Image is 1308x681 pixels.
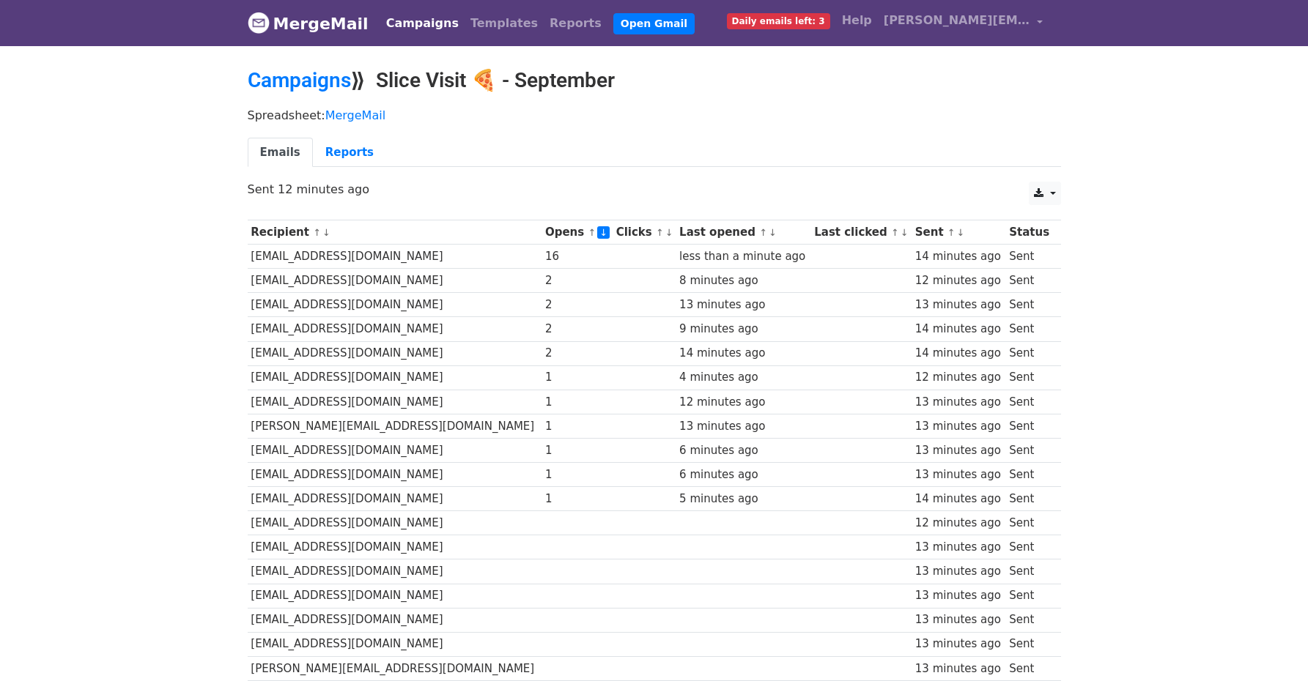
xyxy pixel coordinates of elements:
[248,269,542,293] td: [EMAIL_ADDRESS][DOMAIN_NAME]
[248,559,542,584] td: [EMAIL_ADDRESS][DOMAIN_NAME]
[248,68,1061,93] h2: ⟫ Slice Visit 🍕 - September
[679,369,808,386] div: 4 minutes ago
[545,248,609,265] div: 16
[465,9,544,38] a: Templates
[248,535,542,559] td: [EMAIL_ADDRESS][DOMAIN_NAME]
[597,226,610,239] a: ↓
[957,227,965,238] a: ↓
[248,341,542,365] td: [EMAIL_ADDRESS][DOMAIN_NAME]
[915,515,1002,532] div: 12 minutes ago
[891,227,899,238] a: ↑
[545,418,609,435] div: 1
[380,9,465,38] a: Campaigns
[1005,535,1053,559] td: Sent
[248,438,542,462] td: [EMAIL_ADDRESS][DOMAIN_NAME]
[248,12,270,34] img: MergeMail logo
[545,272,609,289] div: 2
[915,587,1002,604] div: 13 minutes ago
[901,227,909,238] a: ↓
[248,317,542,341] td: [EMAIL_ADDRESS][DOMAIN_NAME]
[915,442,1002,459] div: 13 minutes ago
[679,418,808,435] div: 13 minutes ago
[915,563,1002,580] div: 13 minutes ago
[727,13,830,29] span: Daily emails left: 3
[1005,608,1053,632] td: Sent
[248,68,351,92] a: Campaigns
[1005,438,1053,462] td: Sent
[884,12,1030,29] span: [PERSON_NAME][EMAIL_ADDRESS][DOMAIN_NAME]
[313,138,386,168] a: Reports
[248,220,542,245] th: Recipient
[915,660,1002,677] div: 13 minutes ago
[1005,341,1053,365] td: Sent
[613,220,676,245] th: Clicks
[248,608,542,632] td: [EMAIL_ADDRESS][DOMAIN_NAME]
[1005,293,1053,317] td: Sent
[915,297,1002,313] div: 13 minutes ago
[912,220,1005,245] th: Sent
[248,656,542,680] td: [PERSON_NAME][EMAIL_ADDRESS][DOMAIN_NAME]
[769,227,777,238] a: ↓
[878,6,1049,40] a: [PERSON_NAME][EMAIL_ADDRESS][DOMAIN_NAME]
[915,418,1002,435] div: 13 minutes ago
[545,491,609,507] div: 1
[248,632,542,656] td: [EMAIL_ADDRESS][DOMAIN_NAME]
[1005,365,1053,390] td: Sent
[679,491,808,507] div: 5 minutes ago
[915,636,1002,652] div: 13 minutes ago
[313,227,321,238] a: ↑
[915,248,1002,265] div: 14 minutes ago
[676,220,810,245] th: Last opened
[679,394,808,411] div: 12 minutes ago
[248,511,542,535] td: [EMAIL_ADDRESS][DOMAIN_NAME]
[545,442,609,459] div: 1
[1005,390,1053,414] td: Sent
[588,227,596,238] a: ↑
[545,369,609,386] div: 1
[656,227,664,238] a: ↑
[915,345,1002,362] div: 14 minutes ago
[1005,317,1053,341] td: Sent
[679,442,808,459] div: 6 minutes ago
[915,321,1002,338] div: 14 minutes ago
[248,293,542,317] td: [EMAIL_ADDRESS][DOMAIN_NAME]
[915,539,1002,556] div: 13 minutes ago
[1005,245,1053,269] td: Sent
[248,584,542,608] td: [EMAIL_ADDRESS][DOMAIN_NAME]
[1005,487,1053,511] td: Sent
[679,321,808,338] div: 9 minutes ago
[915,611,1002,628] div: 13 minutes ago
[836,6,878,35] a: Help
[1005,559,1053,584] td: Sent
[613,13,695,34] a: Open Gmail
[322,227,330,238] a: ↓
[679,248,808,265] div: less than a minute ago
[1005,220,1053,245] th: Status
[248,8,369,39] a: MergeMail
[679,297,808,313] div: 13 minutes ago
[248,138,313,168] a: Emails
[248,487,542,511] td: [EMAIL_ADDRESS][DOMAIN_NAME]
[545,321,609,338] div: 2
[248,390,542,414] td: [EMAIL_ADDRESS][DOMAIN_NAME]
[1005,414,1053,438] td: Sent
[721,6,836,35] a: Daily emails left: 3
[545,394,609,411] div: 1
[915,272,1002,289] div: 12 minutes ago
[544,9,607,38] a: Reports
[759,227,767,238] a: ↑
[947,227,956,238] a: ↑
[679,345,808,362] div: 14 minutes ago
[248,414,542,438] td: [PERSON_NAME][EMAIL_ADDRESS][DOMAIN_NAME]
[1005,463,1053,487] td: Sent
[1005,584,1053,608] td: Sent
[1005,269,1053,293] td: Sent
[915,369,1002,386] div: 12 minutes ago
[810,220,912,245] th: Last clicked
[248,463,542,487] td: [EMAIL_ADDRESS][DOMAIN_NAME]
[679,272,808,289] div: 8 minutes ago
[1005,656,1053,680] td: Sent
[665,227,673,238] a: ↓
[248,245,542,269] td: [EMAIL_ADDRESS][DOMAIN_NAME]
[1005,511,1053,535] td: Sent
